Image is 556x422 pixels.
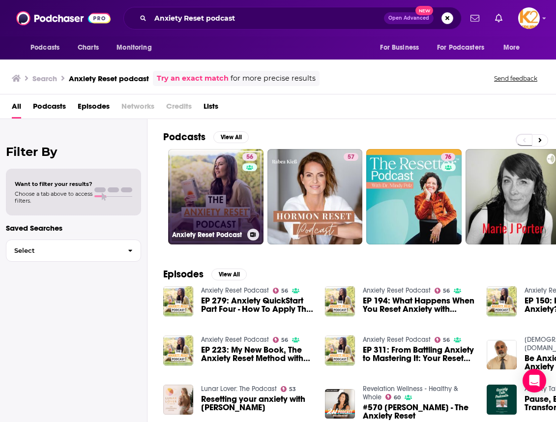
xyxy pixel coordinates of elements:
[201,395,313,412] span: Resetting your anxiety with [PERSON_NAME]
[201,335,269,344] a: Anxiety Reset Podcast
[467,10,483,27] a: Show notifications dropdown
[150,10,384,26] input: Search podcasts, credits, & more...
[163,286,193,316] img: EP 279: Anxiety QuickStart Part Four - How To Apply The Anxiety Reset Method with Georgie Collinson
[435,288,450,294] a: 56
[6,223,141,233] p: Saved Searches
[487,286,517,316] img: EP 150: High-Functioning Anxiety? How To Reset Your Anxious Mind with Georgie Collinson
[503,41,520,55] span: More
[15,190,92,204] span: Choose a tab above to access filters.
[78,41,99,55] span: Charts
[523,369,546,392] div: Open Intercom Messenger
[518,7,540,29] button: Show profile menu
[281,289,288,293] span: 56
[201,346,313,362] a: EP 223: My New Book, The Anxiety Reset Method with Georgie Collinson
[273,337,289,343] a: 56
[385,394,401,400] a: 60
[380,41,419,55] span: For Business
[110,38,164,57] button: open menu
[172,231,243,239] h3: Anxiety Reset Podcast
[363,346,475,362] span: EP 311: From Battling Anxiety to Mastering It: Your Reset Starts Here with [PERSON_NAME]
[12,98,21,119] a: All
[437,41,484,55] span: For Podcasters
[211,269,247,280] button: View All
[78,98,110,119] a: Episodes
[363,403,475,420] a: #570 Dr. Gregory Jantz - The Anxiety Reset
[163,385,193,415] img: Resetting your anxiety with Georgie Collinson
[363,297,475,313] a: EP 194: What Happens When You Reset Anxiety with Stephanie Hausler
[242,153,257,161] a: 56
[201,395,313,412] a: Resetting your anxiety with Georgie Collinson
[325,389,355,419] img: #570 Dr. Gregory Jantz - The Anxiety Reset
[363,403,475,420] span: #570 [PERSON_NAME] - The Anxiety Reset
[30,41,59,55] span: Podcasts
[281,338,288,342] span: 56
[435,337,450,343] a: 56
[163,335,193,365] img: EP 223: My New Book, The Anxiety Reset Method with Georgie Collinson
[246,152,253,162] span: 56
[201,286,269,295] a: Anxiety Reset Podcast
[487,340,517,370] img: Be Anxious for Nothing: The Anxiety Reset
[325,335,355,365] img: EP 311: From Battling Anxiety to Mastering It: Your Reset Starts Here with Georgie Collinson
[445,152,451,162] span: 76
[71,38,105,57] a: Charts
[443,289,450,293] span: 56
[366,149,462,244] a: 76
[518,7,540,29] span: Logged in as K2Krupp
[166,98,192,119] span: Credits
[363,346,475,362] a: EP 311: From Battling Anxiety to Mastering It: Your Reset Starts Here with Georgie Collinson
[373,38,431,57] button: open menu
[497,38,532,57] button: open menu
[348,152,354,162] span: 57
[201,297,313,313] a: EP 279: Anxiety QuickStart Part Four - How To Apply The Anxiety Reset Method with Georgie Collinson
[363,335,431,344] a: Anxiety Reset Podcast
[363,385,458,401] a: Revelation Wellness - Healthy & Whole
[163,131,249,143] a: PodcastsView All
[123,7,462,30] div: Search podcasts, credits, & more...
[6,145,141,159] h2: Filter By
[201,385,277,393] a: Lunar Lover: The Podcast
[168,149,263,244] a: 56Anxiety Reset Podcast
[394,395,401,400] span: 60
[363,286,431,295] a: Anxiety Reset Podcast
[518,7,540,29] img: User Profile
[273,288,289,294] a: 56
[201,346,313,362] span: EP 223: My New Book, The Anxiety Reset Method with [PERSON_NAME]
[163,268,247,280] a: EpisodesView All
[289,387,296,392] span: 53
[325,286,355,316] img: EP 194: What Happens When You Reset Anxiety with Stephanie Hausler
[431,38,498,57] button: open menu
[213,131,249,143] button: View All
[157,73,229,84] a: Try an exact match
[487,385,517,415] img: Pause, Breathe, Reset: Transforming Anxiety into Calmness
[441,153,455,161] a: 76
[415,6,433,15] span: New
[491,10,506,27] a: Show notifications dropdown
[163,268,204,280] h2: Episodes
[363,297,475,313] span: EP 194: What Happens When You Reset Anxiety with [PERSON_NAME]
[121,98,154,119] span: Networks
[204,98,218,119] a: Lists
[16,9,111,28] img: Podchaser - Follow, Share and Rate Podcasts
[281,386,296,392] a: 53
[24,38,72,57] button: open menu
[384,12,434,24] button: Open AdvancedNew
[491,74,540,83] button: Send feedback
[201,297,313,313] span: EP 279: Anxiety QuickStart Part Four - How To Apply The Anxiety Reset Method with [PERSON_NAME]
[15,181,92,187] span: Want to filter your results?
[33,98,66,119] a: Podcasts
[6,240,141,262] button: Select
[69,74,149,83] h3: Anxiety Reset podcast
